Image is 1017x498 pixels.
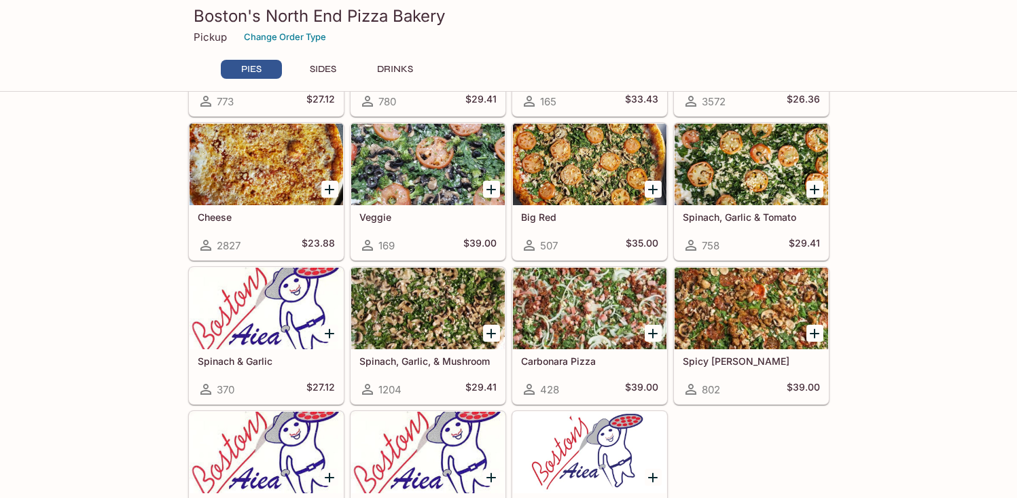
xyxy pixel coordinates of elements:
h5: $23.88 [302,237,335,253]
button: Add Spinach, Garlic, & Mushroom [483,325,500,342]
button: Add Cheese [321,181,338,198]
a: Big Red507$35.00 [512,123,667,260]
span: 507 [540,239,558,252]
button: DRINKS [365,60,426,79]
div: Cheese [190,124,343,205]
a: Spinach, Garlic, & Mushroom1204$29.41 [351,267,505,404]
button: SIDES [293,60,354,79]
h5: Big Red [521,211,658,223]
h5: $27.12 [306,381,335,397]
button: Add Veggie [483,181,500,198]
button: Add Build Your Own - White Style w/ Cheese [483,469,500,486]
h5: $29.41 [789,237,820,253]
div: Veggie [351,124,505,205]
h5: $27.12 [306,93,335,109]
h5: $39.00 [787,381,820,397]
h5: Carbonara Pizza [521,355,658,367]
span: 758 [702,239,719,252]
span: 428 [540,383,559,396]
span: 169 [378,239,395,252]
div: Build Your Own - White Style w/ Cheese [351,412,505,493]
h5: $33.43 [625,93,658,109]
h5: Spinach, Garlic, & Mushroom [359,355,497,367]
div: Spicy Jenny [675,268,828,349]
div: Spinach & Garlic [190,268,343,349]
h5: Veggie [359,211,497,223]
div: Spinach, Garlic, & Mushroom [351,268,505,349]
button: Change Order Type [238,26,332,48]
div: Big Red [513,124,666,205]
h5: Spinach & Garlic [198,355,335,367]
span: 802 [702,383,720,396]
a: Carbonara Pizza428$39.00 [512,267,667,404]
h5: $29.41 [465,93,497,109]
div: Spinach, Garlic & Tomato [675,124,828,205]
a: Spinach, Garlic & Tomato758$29.41 [674,123,829,260]
button: Add Spicy Jenny [806,325,823,342]
button: Add Spinach & Garlic [321,325,338,342]
button: Add Spinach, Garlic & Tomato [806,181,823,198]
div: Daily Specials 1/2 & 1/2 Combo [513,412,666,493]
h5: Spinach, Garlic & Tomato [683,211,820,223]
span: 3572 [702,95,726,108]
span: 1204 [378,383,402,396]
button: Add Build Your Own - Red Style w/ Cheese [321,469,338,486]
div: Carbonara Pizza [513,268,666,349]
h5: $35.00 [626,237,658,253]
span: 773 [217,95,234,108]
p: Pickup [194,31,227,43]
h5: $39.00 [625,381,658,397]
a: Spicy [PERSON_NAME]802$39.00 [674,267,829,404]
span: 370 [217,383,234,396]
h3: Boston's North End Pizza Bakery [194,5,824,26]
button: Add Carbonara Pizza [645,325,662,342]
span: 780 [378,95,396,108]
button: Add Big Red [645,181,662,198]
h5: $29.41 [465,381,497,397]
h5: $26.36 [787,93,820,109]
button: Add Daily Specials 1/2 & 1/2 Combo [645,469,662,486]
button: PIES [221,60,282,79]
span: 2827 [217,239,240,252]
h5: $39.00 [463,237,497,253]
a: Cheese2827$23.88 [189,123,344,260]
h5: Cheese [198,211,335,223]
h5: Spicy [PERSON_NAME] [683,355,820,367]
a: Veggie169$39.00 [351,123,505,260]
a: Spinach & Garlic370$27.12 [189,267,344,404]
span: 165 [540,95,556,108]
div: Build Your Own - Red Style w/ Cheese [190,412,343,493]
